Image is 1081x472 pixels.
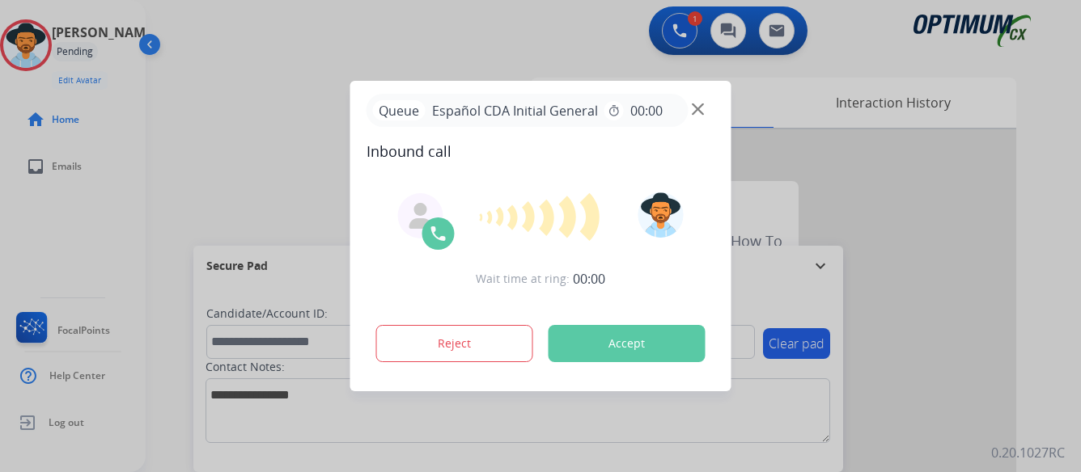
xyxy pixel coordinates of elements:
[692,103,704,116] img: close-button
[630,101,663,120] span: 00:00
[373,100,426,120] p: Queue
[426,101,604,120] span: Español CDA Initial General
[476,271,570,287] span: Wait time at ring:
[408,203,434,229] img: agent-avatar
[573,269,605,289] span: 00:00
[638,192,683,238] img: avatar
[991,443,1065,462] p: 0.20.1027RC
[549,325,706,362] button: Accept
[367,140,715,162] span: Inbound call
[376,325,533,362] button: Reject
[608,104,621,117] mat-icon: timer
[429,224,448,243] img: call-icon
